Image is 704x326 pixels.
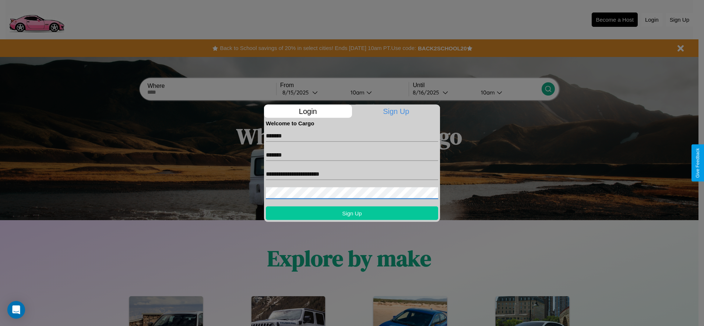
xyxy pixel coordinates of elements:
[352,104,440,118] p: Sign Up
[7,301,25,319] div: Open Intercom Messenger
[264,104,352,118] p: Login
[266,206,438,220] button: Sign Up
[695,148,700,178] div: Give Feedback
[266,120,438,126] h4: Welcome to Cargo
